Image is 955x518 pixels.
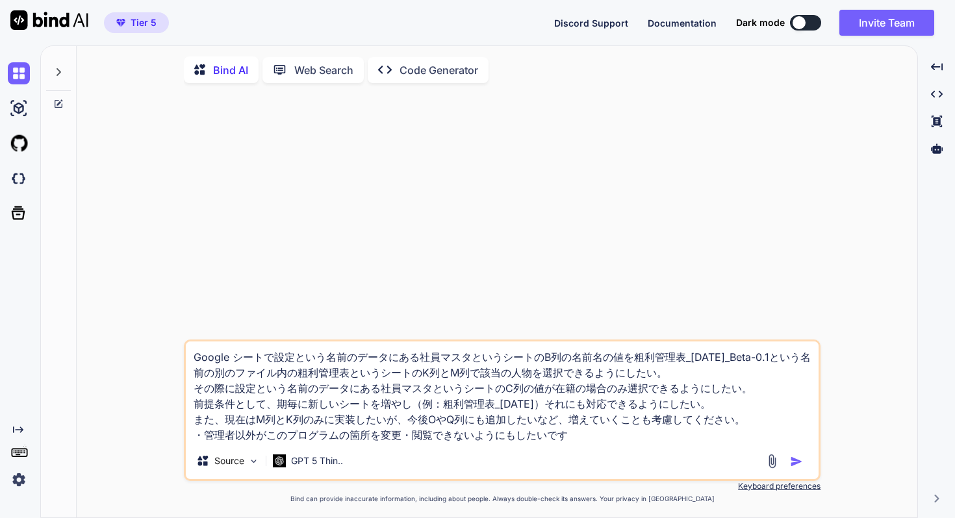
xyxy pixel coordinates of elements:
img: Bind AI [10,10,88,30]
p: Keyboard preferences [184,481,821,491]
p: Bind can provide inaccurate information, including about people. Always double-check its answers.... [184,494,821,504]
p: Bind AI [213,62,248,78]
img: ai-studio [8,97,30,119]
img: GPT 5 Thinking High [273,454,286,467]
button: Discord Support [554,16,628,30]
p: Code Generator [400,62,478,78]
span: Documentation [648,18,717,29]
span: Tier 5 [131,16,157,29]
textarea: Google シートで設定という名前のデータにある社員マスタというシートのB列の名前名の値を粗利管理表_[DATE]_Beta-0.1という名前の別のファイル内の粗利管理表というシートのK列とM... [186,341,819,443]
img: icon [790,455,803,468]
img: Pick Models [248,456,259,467]
p: GPT 5 Thin.. [291,454,343,467]
img: attachment [765,454,780,469]
span: Dark mode [736,16,785,29]
p: Source [214,454,244,467]
img: chat [8,62,30,84]
span: Discord Support [554,18,628,29]
img: darkCloudIdeIcon [8,167,30,190]
img: githubLight [8,132,30,154]
button: Invite Team [839,10,934,36]
img: premium [116,19,125,27]
button: Documentation [648,16,717,30]
button: premiumTier 5 [104,12,169,33]
img: settings [8,469,30,491]
p: Web Search [294,62,353,78]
